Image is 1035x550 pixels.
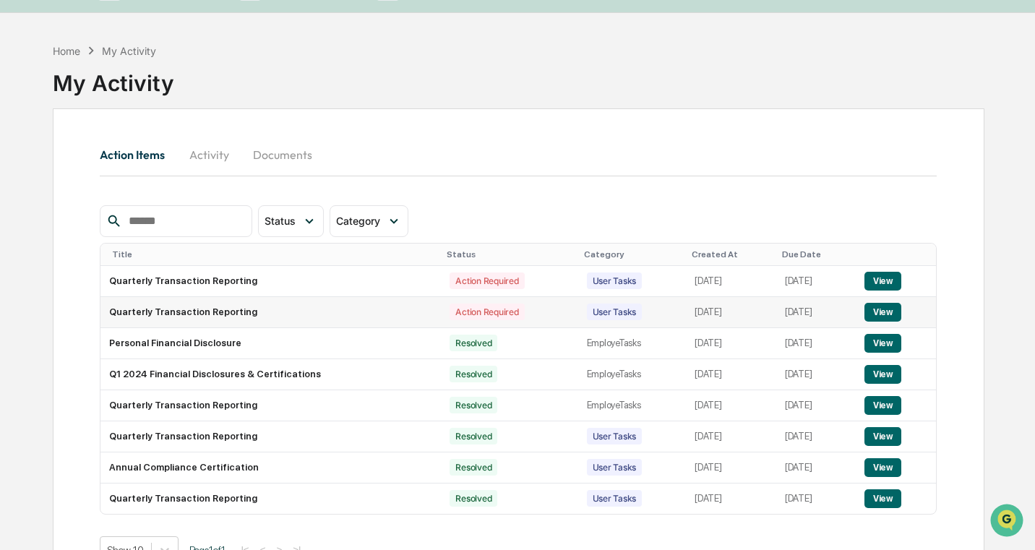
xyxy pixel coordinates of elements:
[14,30,263,53] p: How can we help?
[864,303,901,322] button: View
[102,244,175,256] a: Powered byPylon
[105,184,116,195] div: 🗄️
[578,390,686,421] td: EmployeTasks
[578,328,686,359] td: EmployeTasks
[686,390,776,421] td: [DATE]
[450,397,497,413] div: Resolved
[864,396,901,415] button: View
[864,275,901,286] a: View
[864,272,901,291] button: View
[336,215,380,227] span: Category
[686,421,776,452] td: [DATE]
[447,249,572,259] div: Status
[450,304,524,320] div: Action Required
[686,328,776,359] td: [DATE]
[776,266,856,297] td: [DATE]
[864,400,901,411] a: View
[100,266,441,297] td: Quarterly Transaction Reporting
[864,458,901,477] button: View
[53,45,80,57] div: Home
[100,484,441,514] td: Quarterly Transaction Reporting
[29,210,91,224] span: Data Lookup
[989,502,1028,541] iframe: Open customer support
[9,176,99,202] a: 🖐️Preclearance
[450,459,497,476] div: Resolved
[49,111,237,125] div: Start new chat
[776,421,856,452] td: [DATE]
[776,484,856,514] td: [DATE]
[14,111,40,137] img: 1746055101610-c473b297-6a78-478c-a979-82029cc54cd1
[692,249,770,259] div: Created At
[686,484,776,514] td: [DATE]
[450,366,497,382] div: Resolved
[100,452,441,484] td: Annual Compliance Certification
[776,359,856,390] td: [DATE]
[119,182,179,197] span: Attestations
[776,390,856,421] td: [DATE]
[14,211,26,223] div: 🔎
[100,390,441,421] td: Quarterly Transaction Reporting
[864,427,901,446] button: View
[686,266,776,297] td: [DATE]
[14,184,26,195] div: 🖐️
[100,421,441,452] td: Quarterly Transaction Reporting
[587,272,643,289] div: User Tasks
[864,306,901,317] a: View
[864,334,901,353] button: View
[450,272,524,289] div: Action Required
[176,137,241,172] button: Activity
[49,125,183,137] div: We're available if you need us!
[100,137,937,172] div: secondary tabs example
[112,249,435,259] div: Title
[100,359,441,390] td: Q1 2024 Financial Disclosures & Certifications
[776,297,856,328] td: [DATE]
[864,493,901,504] a: View
[864,462,901,473] a: View
[864,489,901,508] button: View
[584,249,680,259] div: Category
[100,297,441,328] td: Quarterly Transaction Reporting
[29,182,93,197] span: Preclearance
[587,304,643,320] div: User Tasks
[99,176,185,202] a: 🗄️Attestations
[100,137,176,172] button: Action Items
[53,59,174,96] div: My Activity
[246,115,263,132] button: Start new chat
[587,459,643,476] div: User Tasks
[864,365,901,384] button: View
[450,490,497,507] div: Resolved
[864,369,901,379] a: View
[100,328,441,359] td: Personal Financial Disclosure
[9,204,97,230] a: 🔎Data Lookup
[450,428,497,444] div: Resolved
[102,45,156,57] div: My Activity
[587,428,643,444] div: User Tasks
[578,359,686,390] td: EmployeTasks
[686,359,776,390] td: [DATE]
[686,297,776,328] td: [DATE]
[782,249,850,259] div: Due Date
[450,335,497,351] div: Resolved
[265,215,296,227] span: Status
[776,328,856,359] td: [DATE]
[587,490,643,507] div: User Tasks
[776,452,856,484] td: [DATE]
[864,338,901,348] a: View
[241,137,324,172] button: Documents
[144,245,175,256] span: Pylon
[686,452,776,484] td: [DATE]
[864,431,901,442] a: View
